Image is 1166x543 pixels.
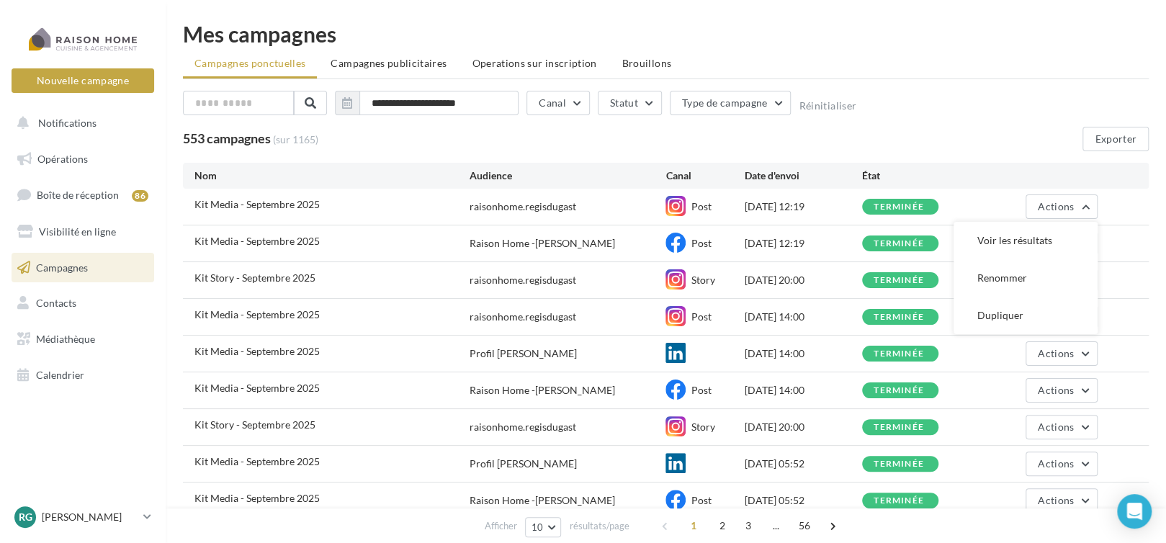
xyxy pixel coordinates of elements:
div: Audience [470,169,666,183]
div: [DATE] 05:52 [745,457,863,471]
button: Actions [1026,378,1098,403]
span: Visibilité en ligne [39,225,116,238]
span: Kit Media - Septembre 2025 [194,198,320,210]
span: Kit Media - Septembre 2025 [194,308,320,320]
div: terminée [874,496,924,506]
button: Actions [1026,452,1098,476]
span: Post [691,384,711,396]
button: Voir les résultats [954,222,1098,259]
div: Raison Home -[PERSON_NAME] [470,493,615,508]
a: Visibilité en ligne [9,217,157,247]
div: Canal [665,169,744,183]
span: 1 [682,514,705,537]
span: Campagnes publicitaires [331,57,447,69]
div: raisonhome.regisdugast [470,199,576,214]
div: terminée [874,313,924,322]
div: terminée [874,386,924,395]
button: Exporter [1082,127,1149,151]
div: 86 [132,190,148,202]
button: Renommer [954,259,1098,297]
span: Calendrier [36,369,84,381]
span: Post [691,494,711,506]
div: Date d'envoi [745,169,863,183]
span: Post [691,200,711,212]
span: Story [691,421,714,433]
a: Calendrier [9,360,157,390]
div: terminée [874,202,924,212]
div: Profil [PERSON_NAME] [470,346,577,361]
div: Profil [PERSON_NAME] [470,457,577,471]
div: Open Intercom Messenger [1117,494,1152,529]
a: Campagnes [9,253,157,283]
div: Raison Home -[PERSON_NAME] [470,236,615,251]
span: Operations sur inscription [472,57,596,69]
div: [DATE] 14:00 [745,346,863,361]
div: terminée [874,459,924,469]
span: Kit Media - Septembre 2025 [194,492,320,504]
div: [DATE] 05:52 [745,493,863,508]
div: [DATE] 12:19 [745,236,863,251]
span: Kit Media - Septembre 2025 [194,382,320,394]
div: terminée [874,349,924,359]
span: Rg [19,510,32,524]
a: Médiathèque [9,324,157,354]
span: Actions [1038,384,1074,396]
span: Actions [1038,421,1074,433]
button: Notifications [9,108,151,138]
div: raisonhome.regisdugast [470,420,576,434]
span: Kit Media - Septembre 2025 [194,345,320,357]
div: raisonhome.regisdugast [470,310,576,324]
a: Opérations [9,144,157,174]
button: Actions [1026,488,1098,513]
button: Type de campagne [670,91,791,115]
button: Actions [1026,415,1098,439]
span: Story [691,274,714,286]
span: ... [764,514,787,537]
span: Actions [1038,347,1074,359]
div: [DATE] 14:00 [745,310,863,324]
a: Rg [PERSON_NAME] [12,503,154,531]
span: 10 [532,521,544,533]
div: [DATE] 14:00 [745,383,863,398]
a: Contacts [9,288,157,318]
span: Boîte de réception [37,189,119,201]
span: Afficher [485,519,517,533]
span: Actions [1038,494,1074,506]
span: Kit Story - Septembre 2025 [194,271,315,284]
span: Actions [1038,457,1074,470]
span: Brouillons [622,57,672,69]
span: Contacts [36,297,76,309]
button: Statut [598,91,662,115]
span: résultats/page [569,519,629,533]
div: État [862,169,980,183]
span: Notifications [38,117,97,129]
div: terminée [874,423,924,432]
div: [DATE] 20:00 [745,273,863,287]
div: Mes campagnes [183,23,1149,45]
span: Actions [1038,200,1074,212]
span: 3 [736,514,759,537]
span: Médiathèque [36,333,95,345]
div: Raison Home -[PERSON_NAME] [470,383,615,398]
button: Nouvelle campagne [12,68,154,93]
div: terminée [874,239,924,248]
span: Post [691,310,711,323]
span: 2 [710,514,733,537]
div: terminée [874,276,924,285]
div: Nom [194,169,470,183]
p: [PERSON_NAME] [42,510,138,524]
span: Campagnes [36,261,88,273]
a: Boîte de réception86 [9,179,157,210]
button: Actions [1026,341,1098,366]
div: [DATE] 20:00 [745,420,863,434]
button: Actions [1026,194,1098,219]
button: Canal [526,91,590,115]
span: Kit Story - Septembre 2025 [194,418,315,431]
span: Kit Media - Septembre 2025 [194,455,320,467]
span: Kit Media - Septembre 2025 [194,235,320,247]
button: Réinitialiser [799,100,856,112]
div: [DATE] 12:19 [745,199,863,214]
span: Opérations [37,153,88,165]
span: Post [691,237,711,249]
span: 56 [792,514,816,537]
